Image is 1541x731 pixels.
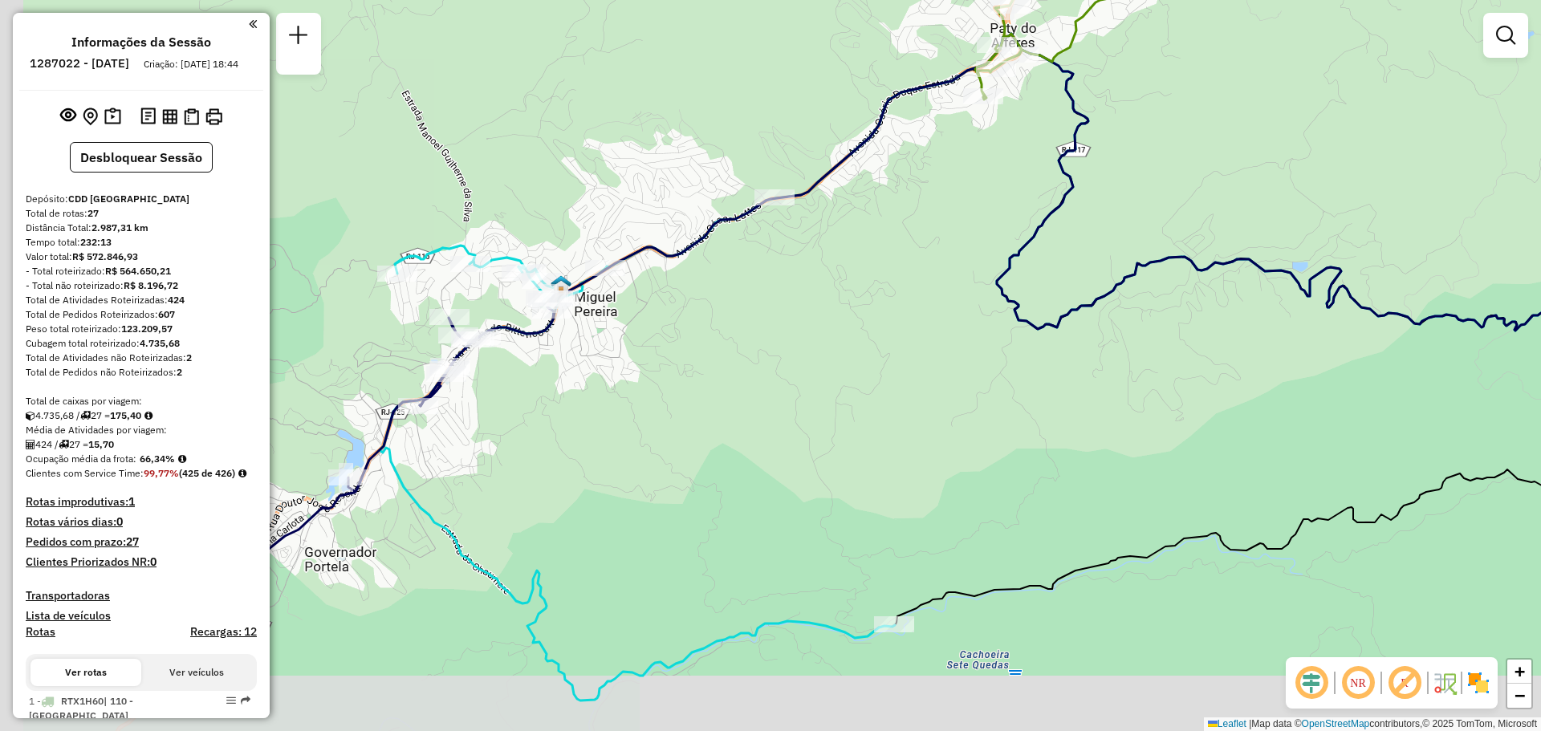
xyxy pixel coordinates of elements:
h4: Rotas improdutivas: [26,495,257,509]
a: Leaflet [1208,718,1246,729]
em: Média calculada utilizando a maior ocupação (%Peso ou %Cubagem) de cada rota da sessão. Rotas cro... [178,454,186,464]
a: OpenStreetMap [1302,718,1370,729]
button: Ver rotas [30,659,141,686]
strong: 2 [177,366,182,378]
strong: 175,40 [110,409,141,421]
div: Atividade não roteirizada - MINIMERCADO ALFERES [976,61,1016,77]
span: Ocultar NR [1339,664,1377,702]
h4: Informações da Sessão [71,35,211,50]
h6: 1287022 - [DATE] [30,56,129,71]
button: Ver veículos [141,659,252,686]
strong: 0 [116,514,123,529]
span: − [1515,685,1525,705]
div: 4.735,68 / 27 = [26,408,257,423]
a: Zoom out [1507,684,1531,708]
img: Fluxo de ruas [1432,670,1458,696]
a: Zoom in [1507,660,1531,684]
div: Depósito: [26,192,257,206]
div: Criação: [DATE] 18:44 [137,57,245,71]
button: Exibir sessão original [57,104,79,129]
h4: Recargas: 12 [190,625,257,639]
a: Nova sessão e pesquisa [283,19,315,55]
div: - Total roteirizado: [26,264,257,278]
img: Miguel Pereira [551,274,571,295]
i: Total de rotas [59,440,69,449]
i: Total de Atividades [26,440,35,449]
strong: 4.735,68 [140,337,180,349]
h4: Lista de veículos [26,609,257,623]
h4: Clientes Priorizados NR: [26,555,257,569]
h4: Rotas vários dias: [26,515,257,529]
span: 1 - [29,695,133,721]
div: Cubagem total roteirizado: [26,336,257,351]
div: Total de Atividades não Roteirizadas: [26,351,257,365]
div: Peso total roteirizado: [26,322,257,336]
em: Opções [226,696,236,705]
span: | [1249,718,1251,729]
button: Logs desbloquear sessão [137,104,159,129]
div: Tempo total: [26,235,257,250]
strong: (425 de 426) [179,467,235,479]
strong: 123.209,57 [121,323,173,335]
div: Total de Pedidos Roteirizados: [26,307,257,322]
i: Cubagem total roteirizado [26,411,35,420]
strong: 607 [158,308,175,320]
span: Ocupação média da frota: [26,453,136,465]
div: Média de Atividades por viagem: [26,423,257,437]
div: - Total não roteirizado: [26,278,257,293]
div: Total de Atividades Roteirizadas: [26,293,257,307]
button: Imprimir Rotas [202,105,226,128]
button: Visualizar Romaneio [181,105,202,128]
a: Exibir filtros [1490,19,1522,51]
h4: Pedidos com prazo: [26,535,139,549]
strong: 66,34% [140,453,175,465]
span: Ocultar deslocamento [1292,664,1331,702]
strong: CDD [GEOGRAPHIC_DATA] [68,193,189,205]
strong: 2.987,31 km [91,221,148,234]
div: Total de rotas: [26,206,257,221]
span: + [1515,661,1525,681]
div: Total de Pedidos não Roteirizados: [26,365,257,380]
strong: 0 [150,554,157,569]
h4: Transportadoras [26,589,257,603]
span: RTX1H60 [61,695,104,707]
button: Desbloquear Sessão [70,142,213,173]
img: Exibir/Ocultar setores [1466,670,1491,696]
strong: R$ 564.650,21 [105,265,171,277]
strong: 27 [126,534,139,549]
span: Exibir rótulo [1385,664,1424,702]
button: Painel de Sugestão [101,104,124,129]
em: Rota exportada [241,696,250,705]
button: Visualizar relatório de Roteirização [159,105,181,127]
i: Total de rotas [80,411,91,420]
em: Rotas cross docking consideradas [238,469,246,478]
button: Centralizar mapa no depósito ou ponto de apoio [79,104,101,129]
strong: 27 [87,207,99,219]
strong: 232:13 [80,236,112,248]
div: Distância Total: [26,221,257,235]
span: Clientes com Service Time: [26,467,144,479]
a: Rotas [26,625,55,639]
div: Map data © contributors,© 2025 TomTom, Microsoft [1204,717,1541,731]
strong: 424 [168,294,185,306]
a: Clique aqui para minimizar o painel [249,14,257,33]
strong: R$ 8.196,72 [124,279,178,291]
div: 424 / 27 = [26,437,257,452]
div: Valor total: [26,250,257,264]
strong: 1 [128,494,135,509]
strong: 15,70 [88,438,114,450]
strong: R$ 572.846,93 [72,250,138,262]
i: Meta Caixas/viagem: 163,31 Diferença: 12,09 [144,411,152,420]
strong: 2 [186,351,192,363]
div: Total de caixas por viagem: [26,394,257,408]
strong: 99,77% [144,467,179,479]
